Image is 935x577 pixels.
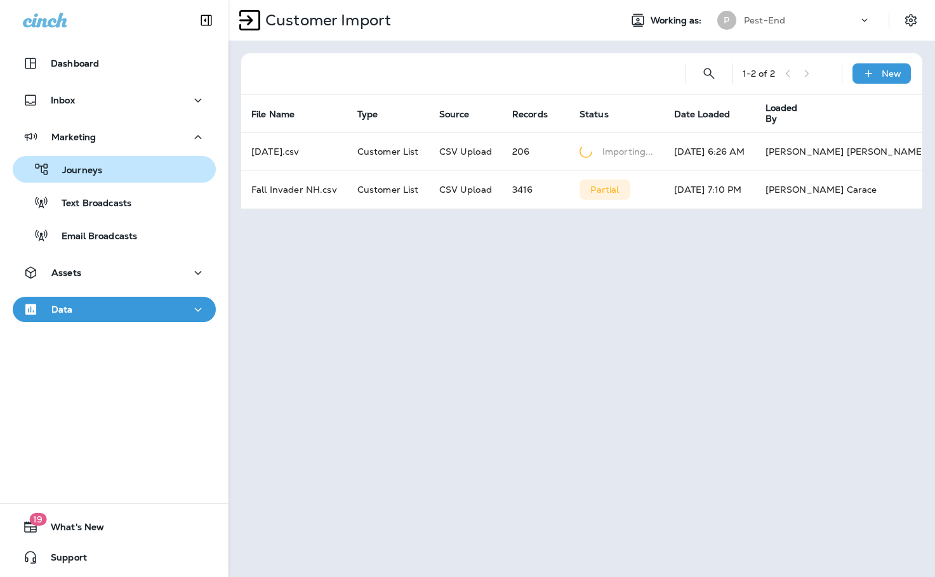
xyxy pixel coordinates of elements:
[13,189,216,216] button: Text Broadcasts
[13,297,216,322] button: Data
[51,95,75,105] p: Inbox
[38,522,104,537] span: What's New
[13,156,216,183] button: Journeys
[38,552,87,567] span: Support
[439,109,470,120] span: Source
[13,51,216,76] button: Dashboard
[580,109,609,120] span: Status
[766,103,798,124] span: Loaded By
[502,133,569,171] td: 206
[439,108,486,120] span: Source
[51,58,99,68] p: Dashboard
[251,108,311,120] span: File Name
[580,108,625,120] span: Status
[189,8,224,33] button: Collapse Sidebar
[664,133,755,171] td: [DATE] 6:26 AM
[512,109,548,120] span: Records
[651,15,705,26] span: Working as:
[590,185,619,195] p: Partial
[13,222,216,249] button: Email Broadcasts
[13,124,216,150] button: Marketing
[51,132,96,142] p: Marketing
[13,545,216,570] button: Support
[241,171,347,209] td: Fall Invader NH.csv
[664,171,755,209] td: [DATE] 7:10 PM
[49,231,137,243] p: Email Broadcasts
[51,304,73,314] p: Data
[29,513,46,526] span: 19
[13,88,216,113] button: Inbox
[49,198,131,210] p: Text Broadcasts
[241,133,347,171] td: [DATE].csv
[251,109,295,120] span: File Name
[674,108,747,120] span: Date Loaded
[766,103,814,124] span: Loaded By
[882,68,901,79] p: New
[13,514,216,540] button: 19What's New
[744,15,785,25] p: Pest-End
[512,108,564,120] span: Records
[347,133,429,171] td: Customer List
[674,109,731,120] span: Date Loaded
[50,165,102,177] p: Journeys
[429,133,502,171] td: CSV Upload
[602,145,654,158] p: Importing...
[51,268,81,278] p: Assets
[429,171,502,209] td: CSV Upload
[696,61,722,86] button: Search Import
[357,108,395,120] span: Type
[13,260,216,285] button: Assets
[717,11,736,30] div: P
[357,109,378,120] span: Type
[743,68,775,79] div: 1 - 2 of 2
[347,171,429,209] td: Customer List
[502,171,569,209] td: 3416
[899,9,922,32] button: Settings
[260,11,391,30] p: Customer Import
